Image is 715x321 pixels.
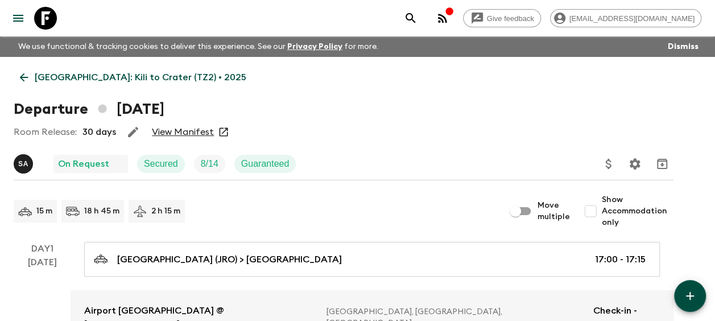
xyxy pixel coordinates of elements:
[201,157,218,171] p: 8 / 14
[665,39,701,55] button: Dismiss
[399,7,422,30] button: search adventures
[14,158,35,167] span: Seleman Ally
[651,153,673,175] button: Archive (Completed, Cancelled or Unsynced Departures only)
[550,9,701,27] div: [EMAIL_ADDRESS][DOMAIN_NAME]
[481,14,540,23] span: Give feedback
[14,98,164,121] h1: Departure [DATE]
[463,9,541,27] a: Give feedback
[82,125,116,139] p: 30 days
[14,125,77,139] p: Room Release:
[563,14,701,23] span: [EMAIL_ADDRESS][DOMAIN_NAME]
[538,200,570,223] span: Move multiple
[14,36,383,57] p: We use functional & tracking cookies to deliver this experience. See our for more.
[597,153,620,175] button: Update Price, Early Bird Discount and Costs
[84,242,660,277] a: [GEOGRAPHIC_DATA] (JRO) > [GEOGRAPHIC_DATA]17:00 - 17:15
[194,155,225,173] div: Trip Fill
[117,253,342,266] p: [GEOGRAPHIC_DATA] (JRO) > [GEOGRAPHIC_DATA]
[287,43,342,51] a: Privacy Policy
[14,242,71,256] p: Day 1
[84,205,119,217] p: 18 h 45 m
[152,126,214,138] a: View Manifest
[35,71,246,84] p: [GEOGRAPHIC_DATA]: Kili to Crater (TZ2) • 2025
[7,7,30,30] button: menu
[14,154,35,174] button: SA
[623,153,646,175] button: Settings
[151,205,180,217] p: 2 h 15 m
[241,157,290,171] p: Guaranteed
[137,155,185,173] div: Secured
[14,66,253,89] a: [GEOGRAPHIC_DATA]: Kili to Crater (TZ2) • 2025
[58,157,109,171] p: On Request
[18,159,28,168] p: S A
[595,253,646,266] p: 17:00 - 17:15
[144,157,178,171] p: Secured
[602,194,673,228] span: Show Accommodation only
[36,205,52,217] p: 15 m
